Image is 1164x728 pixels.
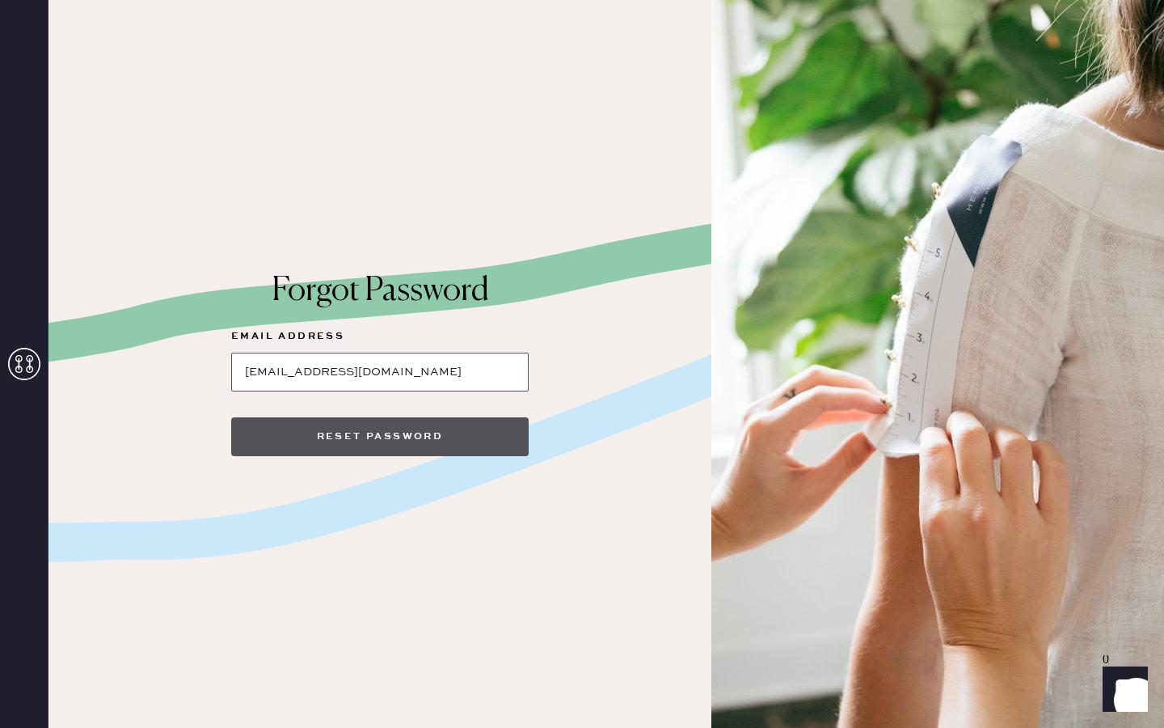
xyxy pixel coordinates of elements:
button: Reset Password [231,417,529,456]
h1: Forgot Password [231,272,529,311]
iframe: Front Chat [1087,655,1157,725]
label: Email Address [231,327,529,346]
